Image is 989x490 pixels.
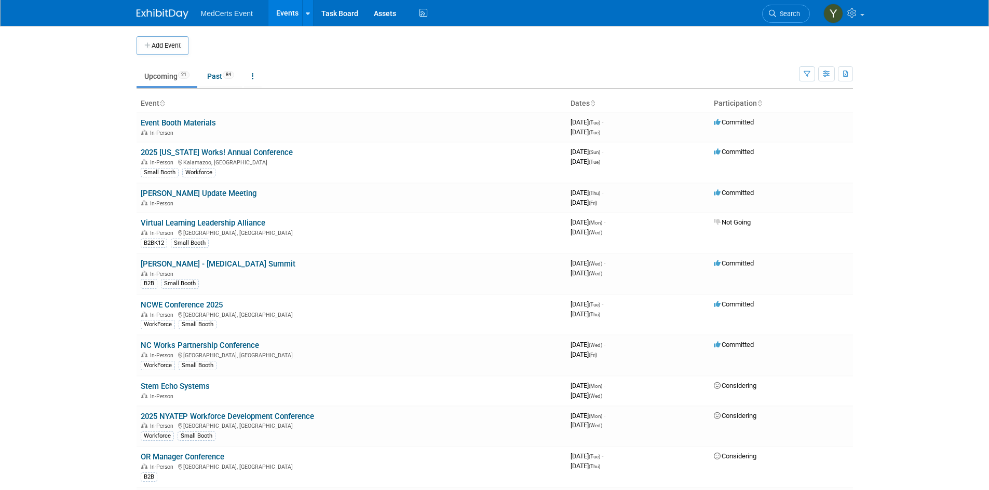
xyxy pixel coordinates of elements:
[141,421,562,429] div: [GEOGRAPHIC_DATA], [GEOGRAPHIC_DATA]
[141,462,562,470] div: [GEOGRAPHIC_DATA], [GEOGRAPHIC_DATA]
[137,66,197,86] a: Upcoming21
[571,421,602,429] span: [DATE]
[150,159,177,166] span: In-Person
[604,259,605,267] span: -
[141,310,562,318] div: [GEOGRAPHIC_DATA], [GEOGRAPHIC_DATA]
[589,120,600,125] span: (Tue)
[571,452,603,460] span: [DATE]
[179,361,216,370] div: Small Booth
[602,452,603,460] span: -
[604,218,605,226] span: -
[589,423,602,428] span: (Wed)
[150,312,177,318] span: In-Person
[571,412,605,419] span: [DATE]
[141,341,259,350] a: NC Works Partnership Conference
[182,168,215,177] div: Workforce
[589,261,602,267] span: (Wed)
[201,9,253,18] span: MedCerts Event
[150,200,177,207] span: In-Person
[141,168,179,177] div: Small Booth
[776,10,800,18] span: Search
[141,158,562,166] div: Kalamazoo, [GEOGRAPHIC_DATA]
[141,382,210,391] a: Stem Echo Systems
[141,118,216,128] a: Event Booth Materials
[602,148,603,156] span: -
[604,412,605,419] span: -
[150,464,177,470] span: In-Person
[199,66,242,86] a: Past84
[141,431,174,441] div: Workforce
[150,393,177,400] span: In-Person
[757,99,762,107] a: Sort by Participation Type
[589,383,602,389] span: (Mon)
[141,218,265,228] a: Virtual Learning Leadership Alliance
[141,351,562,359] div: [GEOGRAPHIC_DATA], [GEOGRAPHIC_DATA]
[161,279,199,288] div: Small Booth
[571,310,600,318] span: [DATE]
[589,302,600,307] span: (Tue)
[141,200,147,205] img: In-Person Event
[150,271,177,277] span: In-Person
[137,9,188,19] img: ExhibitDay
[714,412,756,419] span: Considering
[571,351,597,358] span: [DATE]
[714,300,754,308] span: Committed
[141,300,223,310] a: NCWE Conference 2025
[762,5,810,23] a: Search
[141,312,147,317] img: In-Person Event
[141,452,224,461] a: OR Manager Conference
[589,342,602,348] span: (Wed)
[602,118,603,126] span: -
[171,239,209,248] div: Small Booth
[150,352,177,359] span: In-Person
[589,159,600,165] span: (Tue)
[714,259,754,267] span: Committed
[589,190,600,196] span: (Thu)
[589,312,600,317] span: (Thu)
[590,99,595,107] a: Sort by Start Date
[141,228,562,236] div: [GEOGRAPHIC_DATA], [GEOGRAPHIC_DATA]
[141,279,157,288] div: B2B
[141,472,157,482] div: B2B
[571,391,602,399] span: [DATE]
[714,189,754,197] span: Committed
[589,464,600,469] span: (Thu)
[589,271,602,276] span: (Wed)
[141,189,256,198] a: [PERSON_NAME] Update Meeting
[178,71,189,79] span: 21
[714,218,751,226] span: Not Going
[137,95,566,113] th: Event
[571,128,600,136] span: [DATE]
[602,189,603,197] span: -
[571,158,600,165] span: [DATE]
[223,71,234,79] span: 84
[710,95,853,113] th: Participation
[604,382,605,389] span: -
[714,148,754,156] span: Committed
[141,320,175,329] div: WorkForce
[141,423,147,428] img: In-Person Event
[141,239,167,248] div: B2BK12
[589,413,602,419] span: (Mon)
[179,320,216,329] div: Small Booth
[150,423,177,429] span: In-Person
[137,36,188,55] button: Add Event
[589,352,597,358] span: (Fri)
[571,228,602,236] span: [DATE]
[589,230,602,235] span: (Wed)
[571,259,605,267] span: [DATE]
[159,99,165,107] a: Sort by Event Name
[714,341,754,348] span: Committed
[589,149,600,155] span: (Sun)
[571,341,605,348] span: [DATE]
[714,452,756,460] span: Considering
[589,220,602,226] span: (Mon)
[141,130,147,135] img: In-Person Event
[150,230,177,236] span: In-Person
[141,393,147,398] img: In-Person Event
[571,269,602,277] span: [DATE]
[141,412,314,421] a: 2025 NYATEP Workforce Development Conference
[566,95,710,113] th: Dates
[823,4,843,23] img: Yenexis Quintana
[141,271,147,276] img: In-Person Event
